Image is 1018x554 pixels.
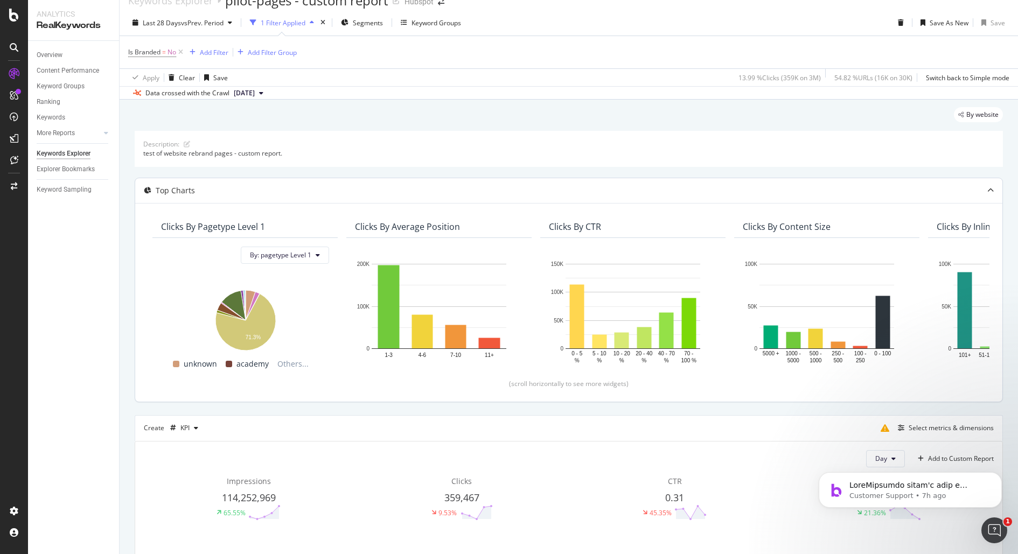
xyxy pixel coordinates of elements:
[803,450,1018,525] iframe: Intercom notifications message
[485,352,494,357] text: 11+
[37,148,90,159] div: Keywords Explorer
[248,48,297,57] div: Add Filter Group
[810,350,822,356] text: 500 -
[213,73,228,82] div: Save
[184,357,217,370] span: unknown
[37,164,111,175] a: Explorer Bookmarks
[37,128,75,139] div: More Reports
[37,184,92,195] div: Keyword Sampling
[787,357,800,363] text: 5000
[273,357,313,370] span: Others...
[551,289,564,295] text: 100K
[748,303,757,309] text: 50K
[200,69,228,86] button: Save
[224,508,246,517] div: 65.55%
[37,81,85,92] div: Keyword Groups
[200,48,228,57] div: Add Filter
[926,73,1009,82] div: Switch back to Simple mode
[37,112,111,123] a: Keywords
[355,221,460,232] div: Clicks By Average Position
[658,350,675,356] text: 40 - 70
[681,357,696,363] text: 100 %
[357,261,370,267] text: 200K
[894,422,994,434] button: Select metrics & dimensions
[450,352,461,357] text: 7-10
[37,50,111,61] a: Overview
[236,357,269,370] span: academy
[250,250,311,260] span: By: pagetype Level 1
[241,247,329,264] button: By: pagetype Level 1
[981,517,1007,543] iframe: Intercom live chat
[128,47,161,57] span: Is Branded
[575,357,580,363] text: %
[145,88,229,98] div: Data crossed with the Crawl
[571,350,582,356] text: 0 - 5
[668,476,682,486] span: CTR
[977,14,1005,31] button: Save
[143,149,994,158] div: test of website rebrand pages - custom report.
[37,9,110,19] div: Analytics
[922,69,1009,86] button: Switch back to Simple mode
[180,425,190,431] div: KPI
[37,112,65,123] div: Keywords
[128,69,159,86] button: Apply
[1003,517,1012,526] span: 1
[37,65,99,76] div: Content Performance
[419,352,427,357] text: 4-6
[337,14,387,31] button: Segments
[37,96,60,108] div: Ranking
[745,261,758,267] text: 100K
[684,350,693,356] text: 70 -
[834,73,912,82] div: 54.82 % URLs ( 16K on 30K )
[874,350,891,356] text: 0 - 100
[738,73,821,82] div: 13.99 % Clicks ( 359K on 3M )
[234,88,255,98] span: 2025 Aug. 19th
[856,357,865,363] text: 250
[261,18,305,27] div: 1 Filter Applied
[763,350,779,356] text: 5000 +
[366,346,369,352] text: 0
[357,303,370,309] text: 100K
[162,47,166,57] span: =
[156,185,195,196] div: Top Charts
[937,221,999,232] div: Clicks By Inlinks
[37,19,110,32] div: RealKeywords
[355,258,523,365] svg: A chart.
[222,491,276,504] span: 114,252,969
[353,18,383,27] span: Segments
[227,476,271,486] span: Impressions
[318,17,327,28] div: times
[991,18,1005,27] div: Save
[942,303,951,309] text: 50K
[833,357,842,363] text: 500
[549,258,717,365] svg: A chart.
[549,221,601,232] div: Clicks By CTR
[930,18,968,27] div: Save As New
[144,419,203,437] div: Create
[642,357,646,363] text: %
[438,508,457,517] div: 9.53%
[650,508,672,517] div: 45.35%
[743,258,911,365] svg: A chart.
[554,317,563,323] text: 50K
[128,14,236,31] button: Last 28 DaysvsPrev. Period
[597,357,602,363] text: %
[412,18,461,27] div: Keyword Groups
[164,69,195,86] button: Clear
[619,357,624,363] text: %
[246,334,261,340] text: 71.3%
[948,346,951,352] text: 0
[551,261,564,267] text: 150K
[246,14,318,31] button: 1 Filter Applied
[665,491,684,504] span: 0.31
[143,139,179,149] div: Description:
[743,221,831,232] div: Clicks By Content Size
[636,350,653,356] text: 20 - 40
[143,73,159,82] div: Apply
[664,357,669,363] text: %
